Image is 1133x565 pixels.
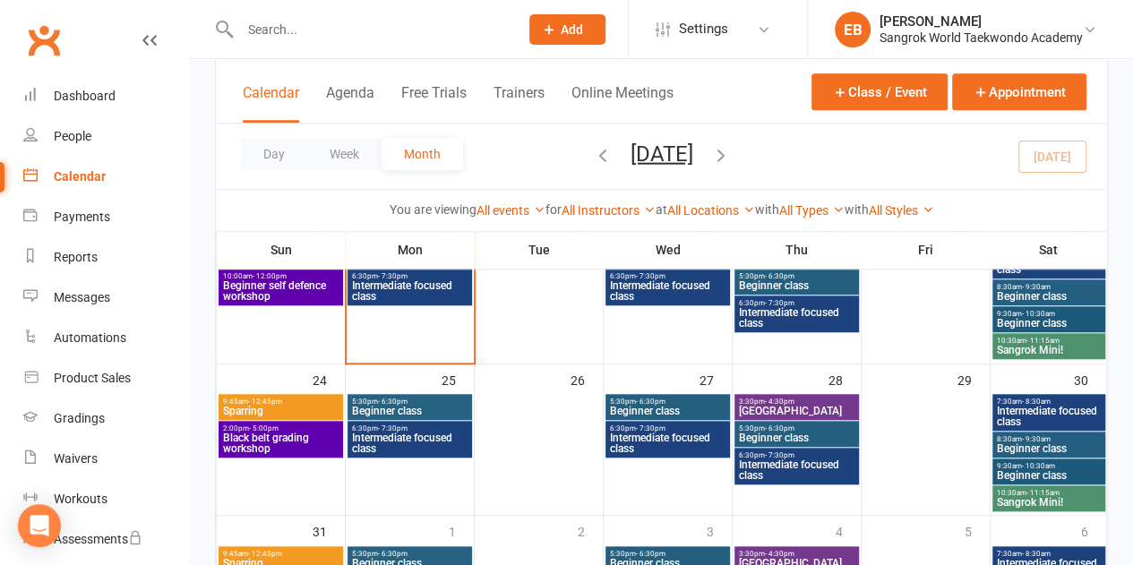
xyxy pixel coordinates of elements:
[609,280,726,302] span: Intermediate focused class
[845,202,869,217] strong: with
[23,479,189,519] a: Workouts
[636,272,665,280] span: - 7:30pm
[738,432,855,443] span: Beginner class
[765,398,794,406] span: - 4:30pm
[54,371,131,385] div: Product Sales
[811,73,948,110] button: Class / Event
[222,424,339,432] span: 2:00pm
[996,550,1102,558] span: 7:30am
[529,14,605,45] button: Add
[738,272,855,280] span: 5:30pm
[54,411,105,425] div: Gradings
[862,231,991,269] th: Fri
[351,280,468,302] span: Intermediate focused class
[54,169,106,184] div: Calendar
[609,406,726,416] span: Beginner class
[476,203,545,218] a: All events
[738,307,855,329] span: Intermediate focused class
[18,504,61,547] div: Open Intercom Messenger
[1026,337,1060,345] span: - 11:15am
[1022,398,1051,406] span: - 8:30am
[996,462,1102,470] span: 9:30am
[346,231,475,269] th: Mon
[23,157,189,197] a: Calendar
[1022,462,1055,470] span: - 10:30am
[996,470,1102,481] span: Beginner class
[609,550,726,558] span: 5:30pm
[23,197,189,237] a: Payments
[54,129,91,143] div: People
[23,358,189,398] a: Product Sales
[313,364,345,394] div: 24
[351,272,468,280] span: 6:30pm
[326,84,374,123] button: Agenda
[996,318,1102,329] span: Beginner class
[996,435,1102,443] span: 8:30am
[707,516,732,545] div: 3
[1074,364,1106,394] div: 30
[23,318,189,358] a: Automations
[23,76,189,116] a: Dashboard
[442,364,474,394] div: 25
[249,424,279,432] span: - 5:00pm
[23,398,189,439] a: Gradings
[880,13,1083,30] div: [PERSON_NAME]
[765,272,794,280] span: - 6:30pm
[609,424,726,432] span: 6:30pm
[609,432,726,454] span: Intermediate focused class
[765,451,794,459] span: - 7:30pm
[738,406,855,416] span: [GEOGRAPHIC_DATA]
[636,398,665,406] span: - 6:30pm
[222,406,339,416] span: Sparring
[351,424,468,432] span: 6:30pm
[667,203,755,218] a: All Locations
[700,364,732,394] div: 27
[738,459,855,481] span: Intermediate focused class
[996,291,1102,302] span: Beginner class
[996,398,1102,406] span: 7:30am
[23,278,189,318] a: Messages
[241,138,307,170] button: Day
[733,231,862,269] th: Thu
[836,516,861,545] div: 4
[243,84,299,123] button: Calendar
[738,299,855,307] span: 6:30pm
[54,89,116,103] div: Dashboard
[351,432,468,454] span: Intermediate focused class
[679,9,728,49] span: Settings
[765,550,794,558] span: - 4:30pm
[222,432,339,454] span: Black belt grading workshop
[222,550,339,558] span: 9:45am
[351,406,468,416] span: Beginner class
[217,231,346,269] th: Sun
[54,532,142,546] div: Assessments
[21,18,66,63] a: Clubworx
[248,550,282,558] span: - 12:45pm
[604,231,733,269] th: Wed
[571,364,603,394] div: 26
[835,12,871,47] div: EB
[996,489,1102,497] span: 10:30am
[996,497,1102,508] span: Sangrok Mini!
[23,519,189,560] a: Assessments
[307,138,382,170] button: Week
[561,22,583,37] span: Add
[996,310,1102,318] span: 9:30am
[738,398,855,406] span: 3:30pm
[54,210,110,224] div: Payments
[996,345,1102,355] span: Sangrok Mini!
[378,424,408,432] span: - 7:30pm
[1022,283,1051,291] span: - 9:30am
[222,398,339,406] span: 9:45am
[609,398,726,406] span: 5:30pm
[609,272,726,280] span: 6:30pm
[494,84,545,123] button: Trainers
[991,231,1107,269] th: Sat
[1022,310,1055,318] span: - 10:30am
[636,424,665,432] span: - 7:30pm
[54,250,98,264] div: Reports
[996,283,1102,291] span: 8:30am
[23,237,189,278] a: Reports
[222,280,339,302] span: Beginner self defence workshop
[562,203,656,218] a: All Instructors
